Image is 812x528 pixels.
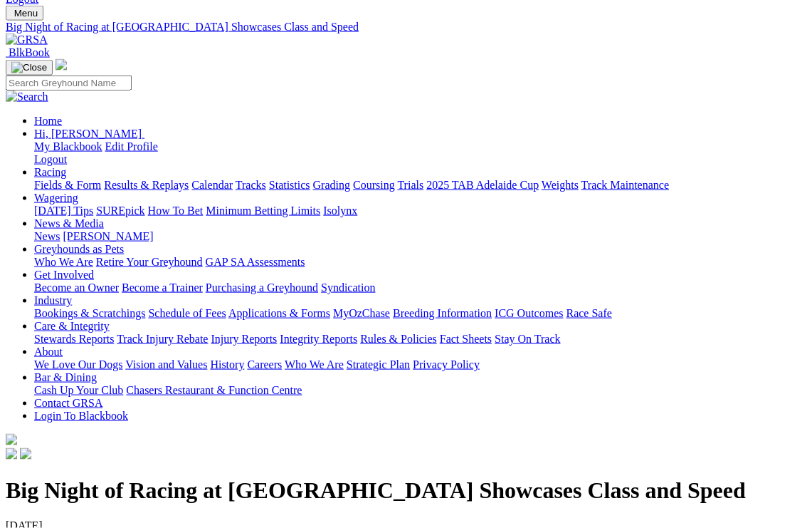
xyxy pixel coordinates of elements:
[321,281,375,294] a: Syndication
[34,179,101,191] a: Fields & Form
[34,205,806,217] div: Wagering
[6,21,806,33] a: Big Night of Racing at [GEOGRAPHIC_DATA] Showcases Class and Speed
[581,179,669,191] a: Track Maintenance
[63,230,153,242] a: [PERSON_NAME]
[34,281,806,294] div: Get Involved
[34,230,60,242] a: News
[360,333,437,345] a: Rules & Policies
[280,333,357,345] a: Integrity Reports
[34,140,806,166] div: Hi, [PERSON_NAME]
[228,307,330,319] a: Applications & Forms
[148,307,226,319] a: Schedule of Fees
[34,320,110,332] a: Care & Integrity
[34,346,63,358] a: About
[236,179,266,191] a: Tracks
[34,192,78,204] a: Wagering
[126,384,302,396] a: Chasers Restaurant & Function Centre
[34,166,66,178] a: Racing
[269,179,310,191] a: Statistics
[6,46,50,58] a: BlkBook
[542,179,579,191] a: Weights
[247,358,282,371] a: Careers
[210,358,244,371] a: History
[96,256,203,268] a: Retire Your Greyhound
[34,205,93,217] a: [DATE] Tips
[313,179,350,191] a: Grading
[14,8,38,19] span: Menu
[206,205,320,217] a: Minimum Betting Limits
[34,115,62,127] a: Home
[34,358,806,371] div: About
[206,281,318,294] a: Purchasing a Greyhound
[34,384,123,396] a: Cash Up Your Club
[34,256,806,269] div: Greyhounds as Pets
[6,60,53,76] button: Toggle navigation
[9,46,50,58] span: BlkBook
[20,448,31,460] img: twitter.svg
[211,333,277,345] a: Injury Reports
[34,217,104,229] a: News & Media
[426,179,539,191] a: 2025 TAB Adelaide Cup
[34,358,122,371] a: We Love Our Dogs
[6,434,17,445] img: logo-grsa-white.png
[96,205,144,217] a: SUREpick
[34,281,119,294] a: Become an Owner
[34,230,806,243] div: News & Media
[34,294,72,306] a: Industry
[206,256,305,268] a: GAP SA Assessments
[285,358,344,371] a: Who We Are
[413,358,480,371] a: Privacy Policy
[34,128,144,140] a: Hi, [PERSON_NAME]
[105,140,158,152] a: Edit Profile
[393,307,492,319] a: Breeding Information
[34,371,97,383] a: Bar & Dining
[34,179,806,192] div: Racing
[566,307,611,319] a: Race Safe
[34,128,142,140] span: Hi, [PERSON_NAME]
[34,410,128,422] a: Login To Blackbook
[34,153,67,165] a: Logout
[440,333,492,345] a: Fact Sheets
[6,448,17,460] img: facebook.svg
[34,256,93,268] a: Who We Are
[11,62,47,73] img: Close
[34,140,102,152] a: My Blackbook
[347,358,410,371] a: Strategic Plan
[6,477,806,504] h1: Big Night of Racing at [GEOGRAPHIC_DATA] Showcases Class and Speed
[125,358,207,371] a: Vision and Values
[353,179,395,191] a: Coursing
[148,205,204,217] a: How To Bet
[495,333,560,345] a: Stay On Track
[6,76,132,90] input: Search
[34,269,94,281] a: Get Involved
[117,333,208,345] a: Track Injury Rebate
[34,307,145,319] a: Bookings & Scratchings
[34,333,806,346] div: Care & Integrity
[397,179,423,191] a: Trials
[333,307,390,319] a: MyOzChase
[122,281,203,294] a: Become a Trainer
[191,179,233,191] a: Calendar
[495,307,563,319] a: ICG Outcomes
[323,205,357,217] a: Isolynx
[34,307,806,320] div: Industry
[56,59,67,71] img: logo-grsa-white.png
[6,33,48,46] img: GRSA
[6,90,48,103] img: Search
[6,6,43,21] button: Toggle navigation
[34,333,114,345] a: Stewards Reports
[104,179,189,191] a: Results & Replays
[34,243,124,255] a: Greyhounds as Pets
[34,384,806,397] div: Bar & Dining
[34,397,102,409] a: Contact GRSA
